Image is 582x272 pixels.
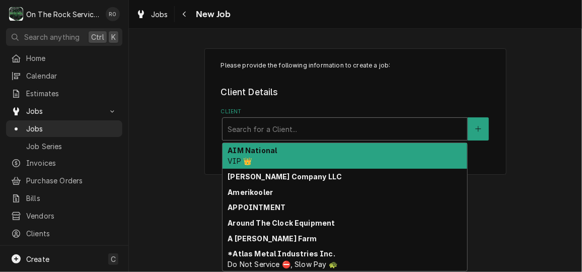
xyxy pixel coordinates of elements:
[151,9,168,20] span: Jobs
[6,120,122,137] a: Jobs
[26,175,117,186] span: Purchase Orders
[91,32,104,42] span: Ctrl
[26,158,117,168] span: Invoices
[6,243,122,259] a: Go to Pricebook
[6,155,122,171] a: Invoices
[204,48,506,175] div: Job Create/Update
[6,67,122,84] a: Calendar
[26,211,117,221] span: Vendors
[111,32,116,42] span: K
[26,106,102,116] span: Jobs
[6,172,122,189] a: Purchase Orders
[228,219,335,227] strong: Around The Clock Equipment
[221,61,490,70] p: Please provide the following information to create a job:
[177,6,193,22] button: Navigate back
[26,141,117,152] span: Job Series
[6,50,122,66] a: Home
[24,32,80,42] span: Search anything
[6,225,122,242] a: Clients
[6,208,122,224] a: Vendors
[26,193,117,203] span: Bills
[26,123,117,134] span: Jobs
[26,88,117,99] span: Estimates
[26,255,49,263] span: Create
[26,9,100,20] div: On The Rock Services
[228,203,285,212] strong: APPOINTMENT
[221,108,490,116] label: Client
[26,228,117,239] span: Clients
[228,234,317,243] strong: A [PERSON_NAME] Farm
[6,190,122,207] a: Bills
[9,7,23,21] div: O
[221,108,490,141] div: Client
[106,7,120,21] div: RO
[468,117,489,141] button: Create New Client
[228,146,277,155] strong: AIM National
[228,260,337,268] span: Do Not Service ⛔, Slow Pay 🐢
[106,7,120,21] div: Rich Ortega's Avatar
[26,71,117,81] span: Calendar
[228,188,273,196] strong: Amerikooler
[228,249,335,258] strong: *Atlas Metal Industries Inc.
[9,7,23,21] div: On The Rock Services's Avatar
[111,254,116,264] span: C
[26,53,117,63] span: Home
[6,138,122,155] a: Job Series
[221,61,490,141] div: Job Create/Update Form
[6,103,122,119] a: Go to Jobs
[193,8,231,21] span: New Job
[228,172,342,181] strong: [PERSON_NAME] Company LLC
[475,125,481,132] svg: Create New Client
[6,85,122,102] a: Estimates
[132,6,172,23] a: Jobs
[221,86,490,99] legend: Client Details
[228,157,252,165] span: VIP 👑
[6,28,122,46] button: Search anythingCtrlK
